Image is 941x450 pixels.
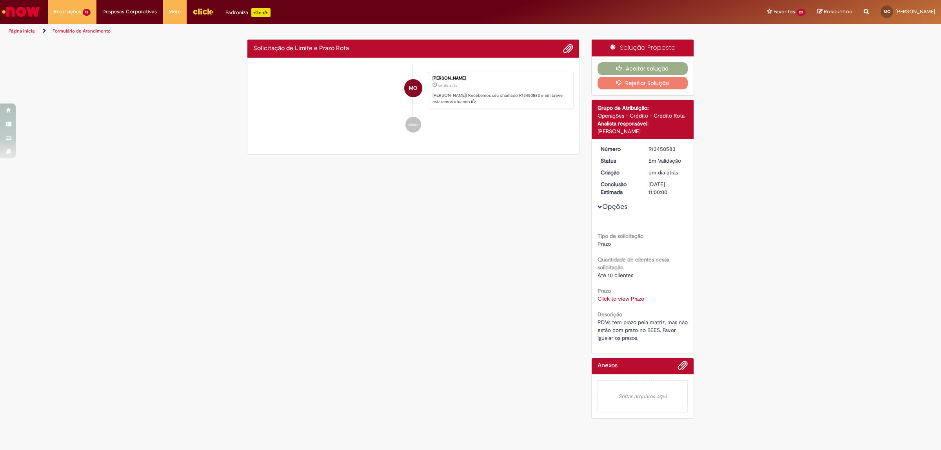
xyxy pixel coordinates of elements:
[598,380,688,412] em: Soltar arquivos aqui
[169,8,181,16] span: More
[598,77,688,89] button: Rejeitar Solução
[83,9,91,16] span: 13
[598,319,689,341] span: PDVs tem prazo pela matriz, mas não estão com prazo no BEES. Favor igualar os prazos.
[438,83,457,88] span: um dia atrás
[797,9,805,16] span: 23
[6,24,621,38] ul: Trilhas de página
[409,79,417,98] span: MO
[649,145,685,153] div: R13450583
[598,62,688,75] button: Aceitar solução
[404,79,422,97] div: Maria Damasceno De Oliveira
[598,112,688,120] div: Operações - Crédito - Crédito Rota
[598,362,618,369] h2: Anexos
[595,157,643,165] dt: Status
[53,28,111,34] a: Formulário de Atendimento
[54,8,81,16] span: Requisições
[896,8,935,15] span: [PERSON_NAME]
[649,180,685,196] div: [DATE] 11:00:00
[432,93,569,105] p: [PERSON_NAME]! Recebemos seu chamado R13450583 e em breve estaremos atuando.
[598,127,688,135] div: [PERSON_NAME]
[595,145,643,153] dt: Número
[598,311,622,318] b: Descrição
[9,28,36,34] a: Página inicial
[102,8,157,16] span: Despesas Corporativas
[598,104,688,112] div: Grupo de Atribuição:
[649,169,678,176] span: um dia atrás
[649,169,685,176] div: 27/08/2025 06:36:01
[598,295,644,302] a: Click to view Prazo
[595,180,643,196] dt: Conclusão Estimada
[253,72,573,109] li: Maria Damasceno De Oliveira
[598,120,688,127] div: Analista responsável:
[598,240,611,247] span: Prazo
[774,8,795,16] span: Favoritos
[595,169,643,176] dt: Criação
[598,287,611,294] b: Prazo
[649,157,685,165] div: Em Validação
[193,5,214,17] img: click_logo_yellow_360x200.png
[253,45,349,52] h2: Solicitação de Limite e Prazo Rota Histórico de tíquete
[1,4,41,20] img: ServiceNow
[432,76,569,81] div: [PERSON_NAME]
[438,83,457,88] time: 27/08/2025 06:36:01
[251,8,271,17] p: +GenAi
[598,272,633,279] span: Até 10 clientes
[817,8,852,16] a: Rascunhos
[824,8,852,15] span: Rascunhos
[598,232,643,240] b: Tipo de solicitação
[592,40,694,56] div: Solução Proposta
[225,8,271,17] div: Padroniza
[253,64,573,141] ul: Histórico de tíquete
[884,9,890,14] span: MO
[598,256,669,271] b: Quantidade de clientes nessa solicitação
[649,169,678,176] time: 27/08/2025 06:36:01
